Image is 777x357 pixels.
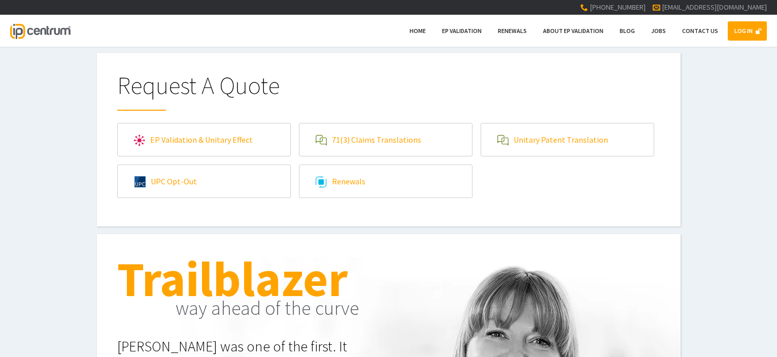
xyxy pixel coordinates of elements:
[682,27,718,35] span: Contact Us
[117,73,660,111] h1: Request A Quote
[498,27,527,35] span: Renewals
[620,27,635,35] span: Blog
[613,21,641,41] a: Blog
[491,21,533,41] a: Renewals
[134,176,146,187] img: upc.svg
[651,27,666,35] span: Jobs
[662,3,767,12] a: [EMAIL_ADDRESS][DOMAIN_NAME]
[675,21,725,41] a: Contact Us
[299,123,472,156] a: 71(3) Claims Translations
[118,165,290,198] a: UPC Opt-Out
[543,27,603,35] span: About EP Validation
[728,21,767,41] a: LOG IN
[536,21,610,41] a: About EP Validation
[299,165,472,198] a: Renewals
[118,123,290,156] a: EP Validation & Unitary Effect
[410,27,426,35] span: Home
[435,21,488,41] a: EP Validation
[481,123,654,156] a: Unitary Patent Translation
[442,27,482,35] span: EP Validation
[645,21,672,41] a: Jobs
[590,3,646,12] span: [PHONE_NUMBER]
[10,15,70,47] a: IP Centrum
[403,21,432,41] a: Home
